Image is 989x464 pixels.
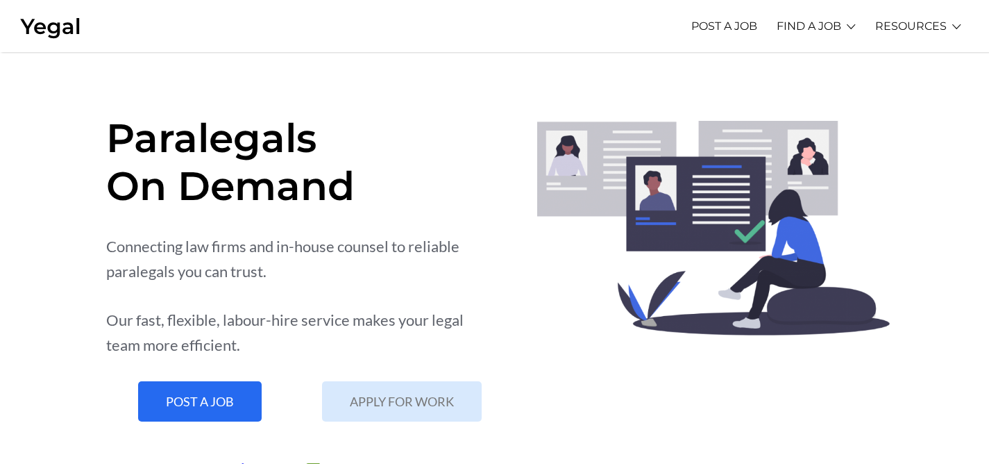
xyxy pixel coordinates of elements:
a: RESOURCES [875,7,947,45]
a: POST A JOB [138,381,262,422]
span: POST A JOB [166,395,234,408]
div: Our fast, flexible, labour-hire service makes your legal team more efficient. [106,308,496,358]
a: POST A JOB [691,7,757,45]
a: APPLY FOR WORK [322,381,482,422]
h1: Paralegals On Demand [106,114,496,210]
a: FIND A JOB [777,7,841,45]
span: APPLY FOR WORK [350,395,454,408]
div: Connecting law firms and in-house counsel to reliable paralegals you can trust. [106,234,496,284]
